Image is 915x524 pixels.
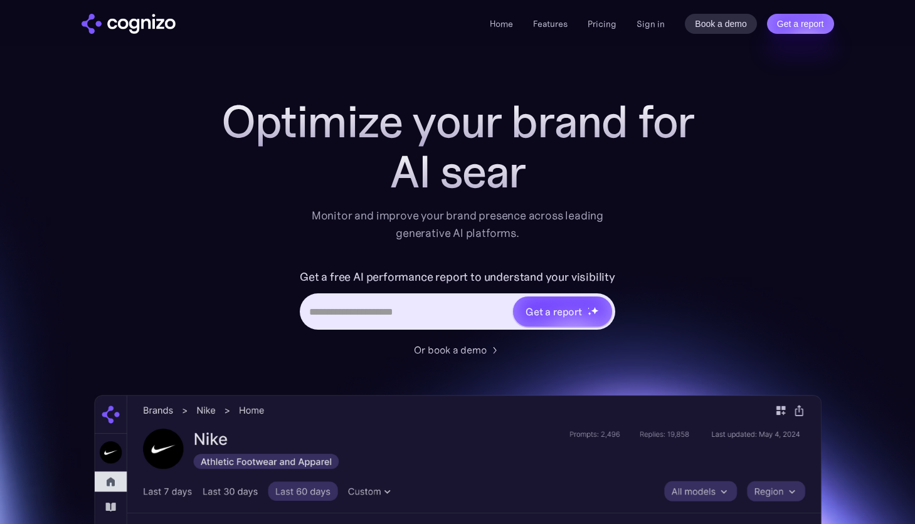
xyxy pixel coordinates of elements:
a: Features [533,18,568,29]
img: star [588,307,590,309]
a: Get a reportstarstarstar [512,295,613,328]
img: cognizo logo [82,14,176,34]
a: Or book a demo [414,342,502,357]
div: Get a report [526,304,582,319]
div: Monitor and improve your brand presence across leading generative AI platforms. [304,207,612,242]
img: star [588,312,592,316]
form: Hero URL Input Form [300,267,615,336]
div: AI sear [207,147,709,197]
a: Pricing [588,18,616,29]
a: home [82,14,176,34]
a: Book a demo [685,14,757,34]
a: Home [490,18,513,29]
a: Get a report [767,14,834,34]
label: Get a free AI performance report to understand your visibility [300,267,615,287]
h1: Optimize your brand for [207,97,709,147]
div: Or book a demo [414,342,487,357]
a: Sign in [637,16,665,31]
img: star [591,307,599,315]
